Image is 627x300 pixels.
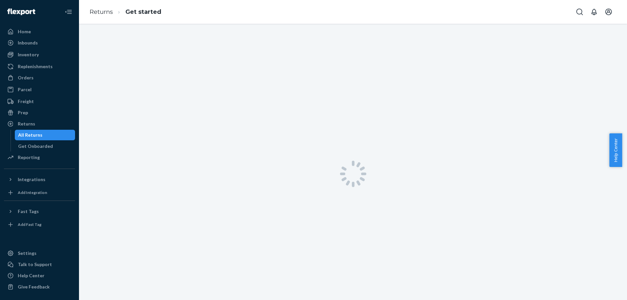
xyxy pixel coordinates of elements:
[15,130,75,140] a: All Returns
[4,219,75,230] a: Add Fast Tag
[18,74,34,81] div: Orders
[18,208,39,215] div: Fast Tags
[90,8,113,15] a: Returns
[602,5,615,18] button: Open account menu
[62,5,75,18] button: Close Navigation
[18,98,34,105] div: Freight
[18,121,35,127] div: Returns
[125,8,161,15] a: Get started
[18,261,52,268] div: Talk to Support
[4,96,75,107] a: Freight
[4,119,75,129] a: Returns
[4,206,75,217] button: Fast Tags
[4,84,75,95] a: Parcel
[573,5,586,18] button: Open Search Box
[4,248,75,259] a: Settings
[15,141,75,151] a: Get Onboarded
[18,86,32,93] div: Parcel
[18,143,53,150] div: Get Onboarded
[18,190,47,195] div: Add Integration
[588,5,601,18] button: Open notifications
[18,222,41,227] div: Add Fast Tag
[18,40,38,46] div: Inbounds
[4,26,75,37] a: Home
[4,49,75,60] a: Inventory
[18,51,39,58] div: Inventory
[609,133,622,167] button: Help Center
[18,154,40,161] div: Reporting
[4,270,75,281] a: Help Center
[18,28,31,35] div: Home
[4,152,75,163] a: Reporting
[18,176,45,183] div: Integrations
[84,2,167,22] ol: breadcrumbs
[4,107,75,118] a: Prep
[18,109,28,116] div: Prep
[18,250,37,257] div: Settings
[4,72,75,83] a: Orders
[4,282,75,292] button: Give Feedback
[18,63,53,70] div: Replenishments
[18,284,50,290] div: Give Feedback
[4,174,75,185] button: Integrations
[7,9,35,15] img: Flexport logo
[18,272,44,279] div: Help Center
[4,187,75,198] a: Add Integration
[18,132,42,138] div: All Returns
[4,61,75,72] a: Replenishments
[4,259,75,270] button: Talk to Support
[4,38,75,48] a: Inbounds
